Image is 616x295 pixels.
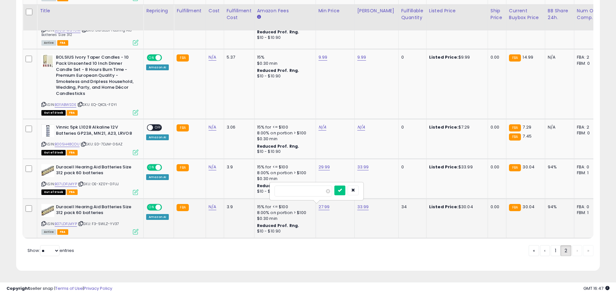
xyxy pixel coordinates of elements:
div: 5.37 [227,54,249,60]
span: Show: entries [27,247,74,254]
b: Duracell Hearing Aid Batteries Size 312 pack 60 batteries [56,164,135,178]
span: FBA [67,110,78,116]
small: FBA [177,204,189,211]
div: Amazon AI [146,64,169,70]
b: Vinnic 5pk L1028 Alkaline 12V Batteries GP23A, MN21, A23, LRVO8 [56,124,135,138]
span: | SKU: EQ-QKOL-F0YI [77,102,117,107]
b: Listed Price: [429,204,459,210]
img: 51JwjyvVG7L._SL40_.jpg [41,164,54,177]
small: FBA [177,124,189,131]
div: $33.99 [429,164,483,170]
b: Reduced Prof. Rng. [257,223,299,228]
strong: Copyright [6,285,30,291]
div: 15% for <= $100 [257,204,311,210]
span: OFF [161,165,171,170]
span: All listings that are currently out of stock and unavailable for purchase on Amazon [41,110,66,116]
div: ASIN: [41,164,138,194]
small: FBA [177,54,189,62]
div: [PERSON_NAME] [357,7,396,14]
div: BB Share 24h. [548,7,571,21]
span: 2025-09-9 16:47 GMT [583,285,610,291]
span: FBA [57,40,68,46]
div: N/A [548,124,569,130]
b: Reduced Prof. Rng. [257,183,299,188]
div: ASIN: [41,204,138,234]
div: 94% [548,204,569,210]
div: 8.00% on portion > $100 [257,210,311,216]
span: | SKU: Duracell Hearing Aid Batteries Size 312 [41,28,132,37]
div: 15% for <= $100 [257,164,311,170]
span: ON [147,204,156,210]
div: FBM: 1 [577,170,598,176]
div: $10 - $10.90 [257,149,311,154]
span: | SKU: E0-7DJM-06AZ [81,142,123,147]
div: $0.30 min [257,136,311,142]
span: 30.04 [523,204,535,210]
span: All listings currently available for purchase on Amazon [41,40,56,46]
div: Fulfillment Cost [227,7,252,21]
small: FBA [509,54,521,62]
div: $10 - $10.90 [257,229,311,234]
a: 27.99 [319,204,330,210]
b: Reduced Prof. Rng. [257,143,299,149]
div: FBA: 2 [577,54,598,60]
b: Listed Price: [429,124,459,130]
small: FBA [509,204,521,211]
a: B07LDFLMYP [55,181,77,187]
span: All listings currently available for purchase on Amazon [41,229,56,235]
div: 8.00% on portion > $100 [257,170,311,176]
div: Fulfillable Quantity [401,7,424,21]
a: B07LDFLMYP [55,221,77,227]
a: N/A [357,124,365,130]
span: « [533,247,535,254]
div: $7.29 [429,124,483,130]
img: 41AUO-ncH5L._SL40_.jpg [41,124,54,137]
div: Listed Price [429,7,485,14]
div: Amazon AI [146,214,169,220]
a: B005H48COU [55,142,80,147]
img: 51boUIEg+EL._SL40_.jpg [41,54,54,67]
a: Privacy Policy [84,285,112,291]
b: Listed Price: [429,164,459,170]
div: $10 - $10.90 [257,35,311,40]
span: OFF [161,204,171,210]
div: FBM: 1 [577,210,598,216]
small: FBA [509,133,521,141]
a: 33.99 [357,164,369,170]
div: 0.00 [491,54,501,60]
div: Amazon AI [146,134,169,140]
div: 15% [257,54,311,60]
b: Reduced Prof. Rng. [257,68,299,73]
div: Amazon AI [146,174,169,180]
div: $10 - $10.90 [257,74,311,79]
span: All listings that are currently out of stock and unavailable for purchase on Amazon [41,150,66,155]
div: 3.9 [227,164,249,170]
div: 15% for <= $100 [257,124,311,130]
div: $10 - $10.90 [257,189,311,194]
div: 3.06 [227,124,249,130]
div: ASIN: [41,124,138,154]
div: ASIN: [41,10,138,45]
div: 0.00 [491,164,501,170]
div: $0.30 min [257,176,311,182]
div: FBM: 0 [577,61,598,66]
span: 30.04 [523,164,535,170]
div: N/A [548,54,569,60]
div: seller snap | | [6,286,112,292]
a: N/A [319,124,326,130]
a: N/A [209,164,216,170]
div: Min Price [319,7,352,14]
div: FBA: 0 [577,164,598,170]
div: 34 [401,204,421,210]
b: Listed Price: [429,54,459,60]
div: 0 [401,164,421,170]
small: FBA [177,164,189,171]
div: 0.00 [491,204,501,210]
a: 29.99 [319,164,330,170]
small: FBA [509,124,521,131]
div: $0.30 min [257,61,311,66]
span: FBA [67,189,78,195]
a: 9.99 [319,54,328,61]
div: Repricing [146,7,171,14]
span: ON [147,165,156,170]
